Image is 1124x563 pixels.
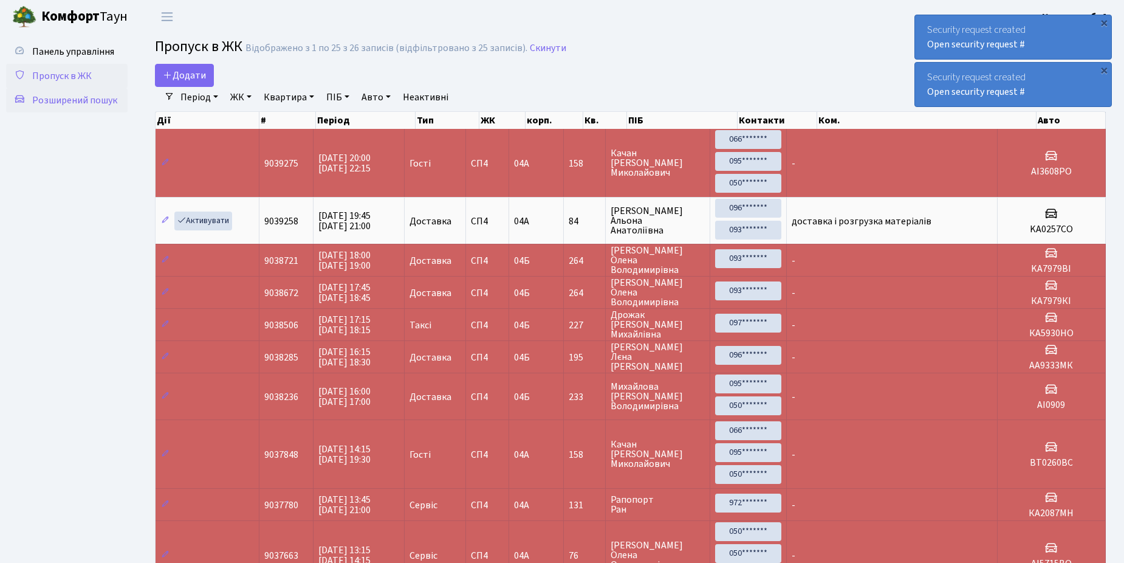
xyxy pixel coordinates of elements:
span: - [792,351,795,364]
span: [PERSON_NAME] Лєна [PERSON_NAME] [611,342,705,371]
a: Активувати [174,212,232,230]
span: 9037848 [264,448,298,461]
span: Пропуск в ЖК [155,36,242,57]
span: Таксі [410,320,431,330]
h5: АІ0909 [1002,399,1100,411]
h5: АА9333МК [1002,360,1100,371]
span: Сервіс [410,500,437,510]
span: 04Б [514,351,530,364]
a: Консьєрж б. 4. [1042,10,1109,24]
span: - [792,254,795,268]
span: 264 [569,256,600,266]
th: Ком. [817,112,1037,129]
span: Доставка [410,288,451,298]
span: Доставка [410,353,451,362]
h5: АІ3608РО [1002,166,1100,178]
span: СП4 [471,256,504,266]
span: 04Б [514,254,530,268]
th: Авто [1037,112,1106,129]
span: 233 [569,392,600,402]
button: Переключити навігацію [152,7,182,27]
span: [DATE] 16:15 [DATE] 18:30 [318,345,371,369]
a: Скинути [530,43,566,54]
span: Таун [41,7,128,27]
span: Доставка [410,256,451,266]
span: 9038236 [264,390,298,404]
a: Розширений пошук [6,88,128,112]
span: СП4 [471,450,504,460]
span: 9038672 [264,286,298,300]
span: 158 [569,159,600,168]
span: 9037780 [264,499,298,512]
span: 04А [514,157,529,170]
th: Кв. [583,112,627,129]
th: ЖК [479,112,526,129]
div: Security request created [915,15,1111,59]
th: Контакти [738,112,818,129]
span: Панель управління [32,45,114,58]
div: Відображено з 1 по 25 з 26 записів (відфільтровано з 25 записів). [245,43,527,54]
span: СП4 [471,392,504,402]
span: [DATE] 19:45 [DATE] 21:00 [318,209,371,233]
h5: КА7979КI [1002,295,1100,307]
span: Доставка [410,392,451,402]
span: 04А [514,549,529,562]
div: Security request created [915,63,1111,106]
a: ЖК [225,87,256,108]
th: Тип [416,112,479,129]
span: [PERSON_NAME] Олена Володимирівна [611,246,705,275]
span: - [792,549,795,562]
span: СП4 [471,320,504,330]
a: Період [176,87,223,108]
span: 9037663 [264,549,298,562]
span: [DATE] 14:15 [DATE] 19:30 [318,443,371,466]
span: 04А [514,499,529,512]
span: Дрожак [PERSON_NAME] Михайлівна [611,310,705,339]
span: Качан [PERSON_NAME] Миколайович [611,440,705,469]
b: Комфорт [41,7,100,26]
span: Доставка [410,216,451,226]
span: [DATE] 17:15 [DATE] 18:15 [318,313,371,337]
span: 9039258 [264,215,298,228]
a: ПІБ [321,87,354,108]
h5: ВТ0260ВС [1002,457,1100,469]
th: Дії [156,112,259,129]
span: Розширений пошук [32,94,117,107]
span: СП4 [471,216,504,226]
span: - [792,157,795,170]
span: Гості [410,450,431,460]
span: 9038285 [264,351,298,364]
span: 76 [569,551,600,561]
h5: КА5930НО [1002,328,1100,339]
span: [DATE] 16:00 [DATE] 17:00 [318,385,371,409]
a: Open security request # [927,38,1025,51]
span: 264 [569,288,600,298]
span: 04Б [514,286,530,300]
th: корп. [526,112,583,129]
a: Авто [357,87,396,108]
th: # [259,112,316,129]
span: [DATE] 18:00 [DATE] 19:00 [318,249,371,272]
span: доставка і розгрузка матеріалів [792,215,931,228]
span: - [792,448,795,461]
a: Панель управління [6,40,128,64]
a: Пропуск в ЖК [6,64,128,88]
a: Open security request # [927,85,1025,98]
span: - [792,319,795,332]
span: СП4 [471,500,504,510]
span: Гості [410,159,431,168]
span: [PERSON_NAME] Олена Володимирівна [611,278,705,307]
span: 158 [569,450,600,460]
h5: KA0257CO [1002,224,1100,235]
span: [PERSON_NAME] Альона Анатоліївна [611,206,705,235]
a: Неактивні [398,87,453,108]
h5: КА2087МН [1002,508,1100,519]
span: 04Б [514,390,530,404]
span: [DATE] 20:00 [DATE] 22:15 [318,151,371,175]
span: СП4 [471,551,504,561]
th: ПІБ [627,112,738,129]
span: 9039275 [264,157,298,170]
span: 04А [514,215,529,228]
span: СП4 [471,288,504,298]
